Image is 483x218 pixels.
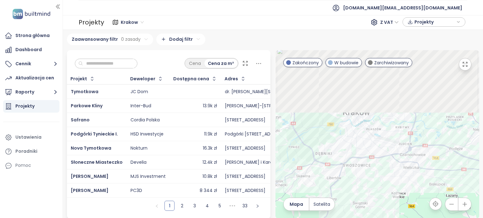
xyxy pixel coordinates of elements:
[130,188,142,194] div: PC3D
[203,146,217,151] div: 16.3k zł
[225,117,265,123] div: [STREET_ADDRESS]
[225,146,265,151] div: [STREET_ADDRESS]
[203,103,217,109] div: 13.9k zł
[253,201,263,211] button: right
[71,103,103,109] a: Parkowe Kliny
[15,102,35,110] div: Projekty
[15,74,54,82] div: Aktualizacja cen
[130,131,164,137] div: HSD Inwestycje
[155,204,159,208] span: left
[152,201,162,211] button: left
[130,174,166,179] div: MJS Investment
[164,201,175,211] li: 1
[121,18,144,27] span: Krakow
[227,201,237,211] span: •••
[225,131,285,137] div: Podgórki [STREET_ADDRESS]
[3,72,59,84] a: Aktualizacja cen
[374,59,409,66] span: Zarchiwizowany
[152,201,162,211] li: Poprzednia strona
[215,201,225,210] a: 5
[130,146,147,151] div: Nokturn
[71,88,98,95] a: Tymotkowa
[290,201,303,208] span: Mapa
[190,201,199,210] a: 3
[15,32,50,40] div: Strona główna
[15,133,42,141] div: Ustawienia
[3,44,59,56] a: Dashboard
[15,162,31,169] div: Pomoc
[173,77,209,81] div: Dostępna cena
[414,17,455,27] span: Projekty
[15,147,37,155] div: Poradniki
[225,77,238,81] div: Adres
[225,89,307,95] div: dr. [PERSON_NAME][STREET_ADDRESS]
[130,77,155,81] div: Deweloper
[71,159,123,165] a: Słoneczne Miasteczko
[334,59,358,66] span: W budowie
[225,103,303,109] div: [PERSON_NAME]-[STREET_ADDRESS]
[3,58,59,70] button: Cennik
[380,18,399,27] span: Z VAT
[130,117,160,123] div: Cordia Polska
[71,187,108,194] a: [PERSON_NAME]
[3,86,59,98] button: Raporty
[225,188,265,194] div: [STREET_ADDRESS]
[70,77,87,81] div: Projekt
[190,201,200,211] li: 3
[71,145,111,151] a: Nova Tymotkowa
[121,36,141,43] span: 0 zasady
[130,103,151,109] div: Inter-Bud
[204,59,237,68] div: Cena za m²
[71,131,118,137] a: Podgórki Tynieckie I.
[177,201,187,210] a: 2
[256,204,259,208] span: right
[130,160,147,165] div: Develia
[204,131,217,137] div: 11.9k zł
[15,46,42,54] div: Dashboard
[71,117,90,123] a: Safrano
[406,17,462,27] div: button
[203,160,217,165] div: 12.4k zł
[309,198,335,210] button: Satelita
[225,160,318,165] div: [PERSON_NAME] i Karola [STREET_ADDRESS]
[3,29,59,42] a: Strona główna
[343,0,462,15] span: [DOMAIN_NAME][EMAIL_ADDRESS][DOMAIN_NAME]
[165,201,174,210] a: 1
[203,174,217,179] div: 10.8k zł
[284,198,309,210] button: Mapa
[314,201,330,208] span: Satelita
[203,201,212,210] a: 4
[3,159,59,172] div: Pomoc
[3,100,59,113] a: Projekty
[253,201,263,211] li: Następna strona
[3,145,59,158] a: Poradniki
[71,173,108,179] a: [PERSON_NAME]
[130,89,148,95] div: JC Dom
[215,201,225,211] li: 5
[225,174,265,179] div: [STREET_ADDRESS]
[240,201,250,210] a: 33
[67,34,153,45] div: Zaawansowany filtr
[227,201,237,211] li: Następne 5 stron
[200,188,217,194] div: 8 344 zł
[156,34,205,45] div: Dodaj filtr
[11,8,52,20] img: logo
[79,16,104,29] div: Projekty
[186,59,204,68] div: Cena
[240,201,250,211] li: 33
[3,131,59,144] a: Ustawienia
